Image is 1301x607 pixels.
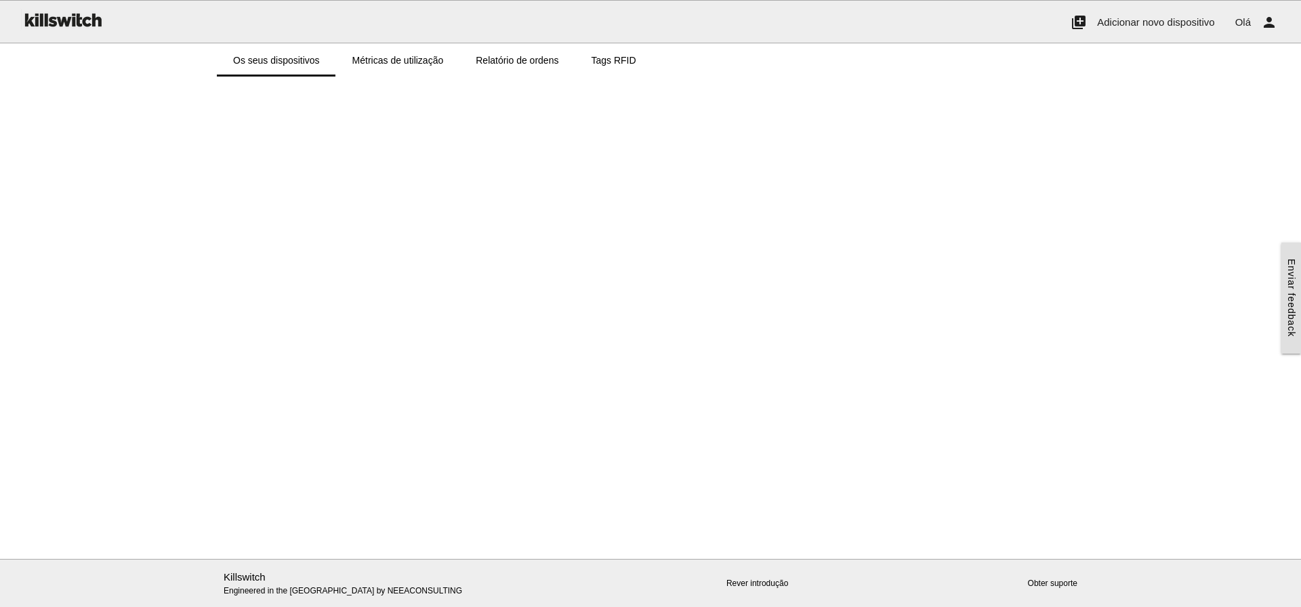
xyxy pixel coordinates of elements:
[1028,579,1077,588] a: Obter suporte
[1281,243,1301,353] a: Enviar feedback
[1071,1,1087,44] i: add_to_photos
[1235,16,1251,28] span: Olá
[224,571,266,583] a: Killswitch
[224,570,499,598] p: Engineered in the [GEOGRAPHIC_DATA] by NEEACONSULTING
[726,579,788,588] a: Rever introdução
[1261,1,1277,44] i: person
[20,1,104,39] img: ks-logo-black-160-b.png
[336,44,460,77] a: Métricas de utilização
[1097,16,1214,28] span: Adicionar novo dispositivo
[575,44,652,77] a: Tags RFID
[459,44,575,77] a: Relatório de ordens
[217,44,336,77] a: Os seus dispositivos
